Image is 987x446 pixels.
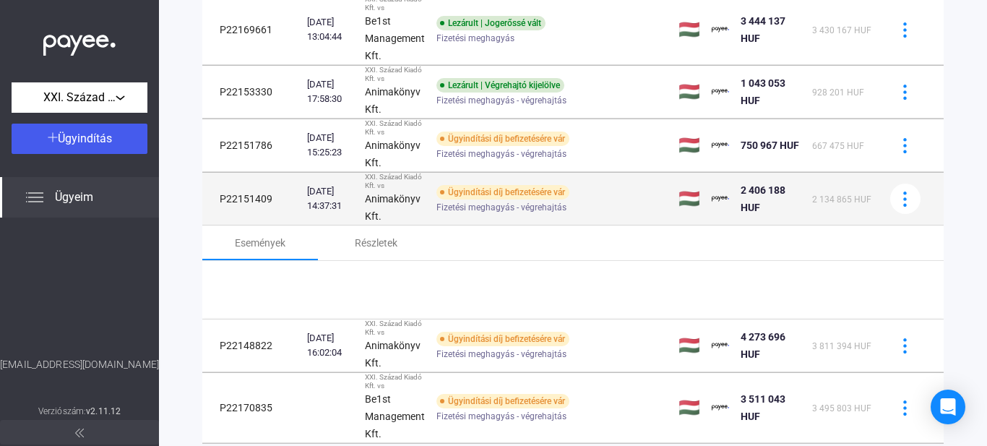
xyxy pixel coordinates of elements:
img: list.svg [26,189,43,206]
td: P22170835 [202,373,301,443]
td: 🇭🇺 [673,66,706,119]
div: XXI. Század Kiadó Kft. vs [365,66,425,83]
button: more-blue [890,330,921,361]
img: arrow-double-left-grey.svg [75,429,84,437]
span: 3 495 803 HUF [812,403,871,413]
span: 3 430 167 HUF [812,25,871,35]
div: Ügyindítási díj befizetésére vár [436,394,569,408]
div: Ügyindítási díj befizetésére vár [436,132,569,146]
button: XXI. Század Kiadó Kft. [12,82,147,113]
div: Ügyindítási díj befizetésére vár [436,332,569,346]
div: Események [235,234,285,252]
span: Fizetési meghagyás [436,30,514,47]
span: Fizetési meghagyás - végrehajtás [436,92,566,109]
div: Lezárult | Végrehajtó kijelölve [436,78,564,93]
div: [DATE] 16:02:04 [307,331,353,360]
strong: Be1st Management Kft. [365,393,425,439]
span: Fizetési meghagyás - végrehajtás [436,408,566,425]
span: 667 475 HUF [812,141,864,151]
img: payee-logo [712,190,729,207]
strong: v2.11.12 [86,406,121,416]
span: 1 043 053 HUF [741,77,785,106]
img: more-blue [897,338,913,353]
div: XXI. Század Kiadó Kft. vs [365,320,425,337]
span: 3 444 137 HUF [741,15,785,44]
div: [DATE] 14:37:31 [307,184,353,213]
span: 2 406 188 HUF [741,184,785,213]
span: Fizetési meghagyás - végrehajtás [436,145,566,163]
img: payee-logo [712,399,729,416]
img: white-payee-white-dot.svg [43,27,116,56]
button: Ügyindítás [12,124,147,154]
img: payee-logo [712,137,729,154]
span: Ügyeim [55,189,93,206]
td: P22151409 [202,173,301,226]
td: P22151786 [202,119,301,172]
div: [DATE] 15:25:23 [307,131,353,160]
div: Lezárult | Jogerőssé vált [436,16,546,30]
td: 🇭🇺 [673,173,706,226]
strong: Animakönyv Kft. [365,86,421,115]
img: more-blue [897,400,913,416]
td: 🇭🇺 [673,119,706,172]
img: payee-logo [712,337,729,354]
div: [DATE] 13:04:44 [307,15,353,44]
span: 3 511 043 HUF [741,393,785,422]
button: more-blue [890,14,921,45]
span: Fizetési meghagyás - végrehajtás [436,346,566,363]
strong: Animakönyv Kft. [365,340,421,369]
span: 750 967 HUF [741,140,799,151]
strong: Be1st Management Kft. [365,15,425,61]
img: payee-logo [712,83,729,100]
img: more-blue [897,192,913,207]
td: P22153330 [202,66,301,119]
button: more-blue [890,77,921,107]
div: Open Intercom Messenger [931,390,965,424]
img: more-blue [897,138,913,153]
td: 🇭🇺 [673,320,706,372]
span: 3 811 394 HUF [812,341,871,351]
strong: Animakönyv Kft. [365,140,421,168]
span: 4 273 696 HUF [741,331,785,360]
button: more-blue [890,393,921,423]
button: more-blue [890,130,921,160]
strong: Animakönyv Kft. [365,193,421,222]
td: 🇭🇺 [673,373,706,443]
div: Részletek [355,234,397,252]
img: plus-white.svg [48,132,58,142]
span: Fizetési meghagyás - végrehajtás [436,199,566,216]
img: more-blue [897,85,913,100]
img: payee-logo [712,21,729,38]
span: XXI. Század Kiadó Kft. [43,89,116,106]
img: more-blue [897,22,913,38]
span: 928 201 HUF [812,87,864,98]
span: 2 134 865 HUF [812,194,871,205]
div: [DATE] 17:58:30 [307,77,353,106]
div: XXI. Század Kiadó Kft. vs [365,119,425,137]
div: XXI. Század Kiadó Kft. vs [365,173,425,190]
td: P22148822 [202,320,301,372]
button: more-blue [890,184,921,214]
div: XXI. Század Kiadó Kft. vs [365,373,425,390]
div: Ügyindítási díj befizetésére vár [436,185,569,200]
span: Ügyindítás [58,132,112,145]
